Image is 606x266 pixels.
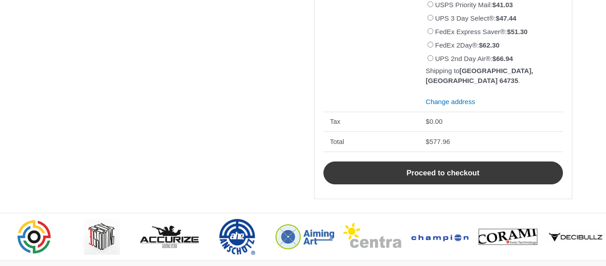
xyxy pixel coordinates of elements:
[493,1,513,9] bdi: 41.03
[507,28,528,35] bdi: 51.30
[435,55,513,62] label: UPS 2nd Day Air®:
[479,41,483,49] span: $
[435,28,528,35] label: FedEx Express Saver®:
[426,118,429,125] span: $
[435,14,516,22] label: UPS 3 Day Select®:
[435,1,513,9] label: USPS Priority Mail:
[323,161,563,185] a: Proceed to checkout
[426,98,475,105] a: Change address
[479,41,500,49] bdi: 62.30
[426,138,450,145] bdi: 577.96
[493,55,496,62] span: $
[493,55,513,62] bdi: 66.94
[323,112,419,132] th: Tax
[426,67,533,85] strong: [GEOGRAPHIC_DATA], [GEOGRAPHIC_DATA] 64735
[496,14,499,22] span: $
[496,14,516,22] bdi: 47.44
[507,28,510,35] span: $
[493,1,496,9] span: $
[426,66,556,86] p: Shipping to .
[426,138,429,145] span: $
[435,41,500,49] label: FedEx 2Day®:
[323,131,419,152] th: Total
[426,118,443,125] bdi: 0.00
